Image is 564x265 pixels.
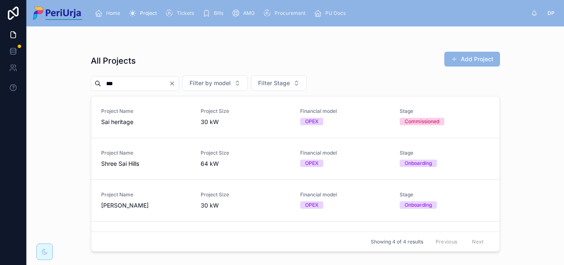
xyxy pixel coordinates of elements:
[201,160,290,168] span: 64 kW
[92,6,126,21] a: Home
[400,150,489,156] span: Stage
[444,52,500,67] button: Add Project
[371,239,423,245] span: Showing 4 of 4 results
[243,10,255,17] span: AMG
[89,4,531,22] div: scrollable content
[325,10,346,17] span: PU Docs
[201,191,290,198] span: Project Size
[201,108,290,115] span: Project Size
[305,118,318,125] div: OPEX
[91,180,500,222] a: Project Name[PERSON_NAME]Project Size30 kWFinancial modelOPEXStageOnboarding
[190,79,231,87] span: Filter by model
[91,55,136,67] h1: All Projects
[163,6,200,21] a: Tickets
[400,108,489,115] span: Stage
[101,108,191,115] span: Project Name
[140,10,157,17] span: Project
[101,150,191,156] span: Project Name
[547,10,555,17] span: DP
[258,79,290,87] span: Filter Stage
[91,96,500,138] a: Project NameSai heritageProject Size30 kWFinancial modelOPEXStageCommissioned
[177,10,194,17] span: Tickets
[33,7,82,20] img: App logo
[201,150,290,156] span: Project Size
[405,118,439,125] div: Commissioned
[405,160,432,167] div: Onboarding
[200,6,229,21] a: Bills
[300,191,390,198] span: Financial model
[229,6,261,21] a: AMG
[275,10,306,17] span: Procurement
[106,10,120,17] span: Home
[201,118,290,126] span: 30 kW
[251,75,307,91] button: Select Button
[305,160,318,167] div: OPEX
[182,75,248,91] button: Select Button
[169,80,179,87] button: Clear
[126,6,163,21] a: Project
[300,150,390,156] span: Financial model
[101,160,191,168] span: Shree Sai Hills
[400,191,489,198] span: Stage
[101,201,191,210] span: [PERSON_NAME]
[101,191,191,198] span: Project Name
[311,6,351,21] a: PU Docs
[405,201,432,209] div: Onboarding
[101,118,191,126] span: Sai heritage
[201,201,290,210] span: 30 kW
[214,10,223,17] span: Bills
[91,138,500,180] a: Project NameShree Sai HillsProject Size64 kWFinancial modelOPEXStageOnboarding
[91,222,500,263] a: Project Name[PERSON_NAME] CHSProject Size50 kWFinancial modelOPEXStageCommissioned
[261,6,311,21] a: Procurement
[300,108,390,115] span: Financial model
[305,201,318,209] div: OPEX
